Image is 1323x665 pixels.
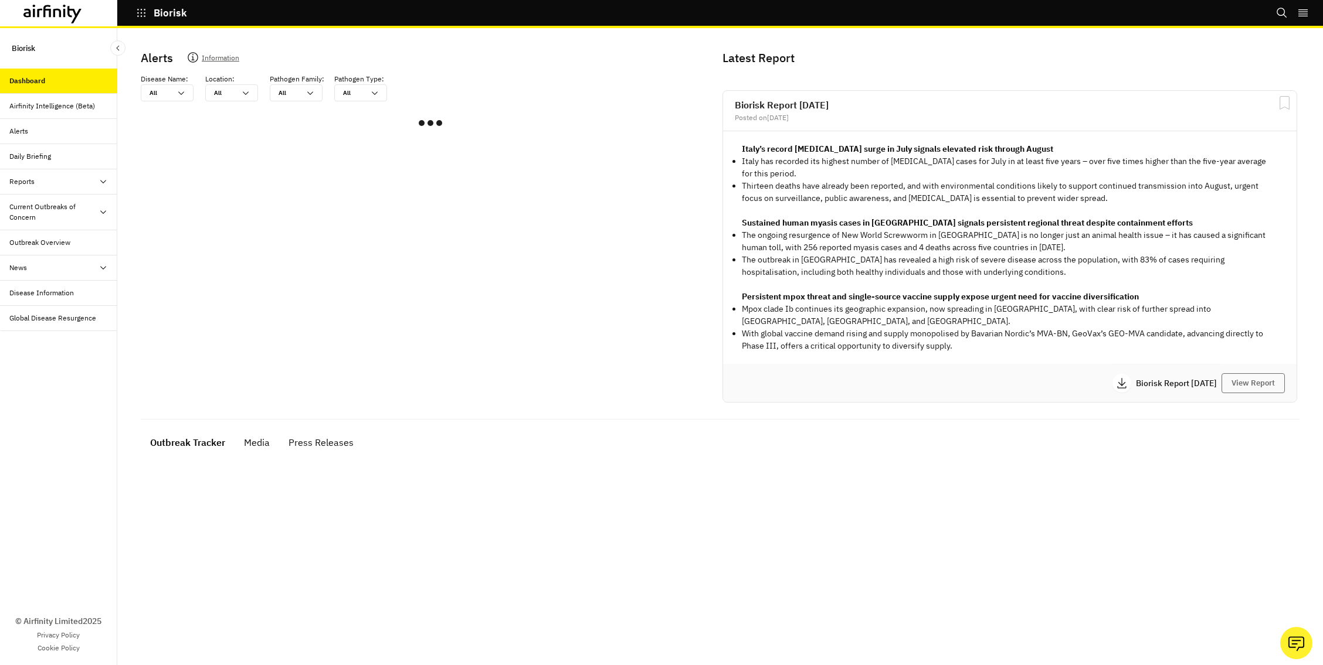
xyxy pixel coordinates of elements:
[9,176,35,187] div: Reports
[742,155,1278,180] p: Italy has recorded its highest number of [MEDICAL_DATA] cases for July in at least five years – o...
[15,615,101,628] p: © Airfinity Limited 2025
[9,313,96,323] div: Global Disease Resurgence
[154,8,187,18] p: Biorisk
[9,76,45,86] div: Dashboard
[244,434,270,451] div: Media
[742,303,1278,328] p: Mpox clade Ib continues its geographic expansion, now spreading in [GEOGRAPHIC_DATA], with clear ...
[150,434,225,451] div: Outbreak Tracker
[742,328,1278,352] p: With global vaccine demand rising and supply monopolised by Bavarian Nordic’s MVA-BN, GeoVax’s GE...
[141,49,173,67] p: Alerts
[334,74,384,84] p: Pathogen Type :
[742,180,1278,204] p: Thirteen deaths have already been reported, and with environmental conditions likely to support c...
[38,643,80,653] a: Cookie Policy
[742,144,1053,154] strong: Italy’s record [MEDICAL_DATA] surge in July signals elevated risk through August
[1280,627,1312,659] button: Ask our analysts
[1277,96,1292,110] svg: Bookmark Report
[9,262,27,273] div: News
[742,217,1193,228] strong: Sustained human myasis cases in [GEOGRAPHIC_DATA] signals persistent regional threat despite cont...
[742,229,1278,254] p: The ongoing resurgence of New World Screwworm in [GEOGRAPHIC_DATA] is no longer just an animal he...
[9,288,74,298] div: Disease Information
[37,630,80,640] a: Privacy Policy
[9,151,51,162] div: Daily Briefing
[9,126,28,137] div: Alerts
[742,291,1139,302] strong: Persistent mpox threat and single-source vaccine supply expose urgent need for vaccine diversific...
[9,237,70,248] div: Outbreak Overview
[289,434,354,451] div: Press Releases
[9,101,95,111] div: Airfinity Intelligence (Beta)
[9,202,99,223] div: Current Outbreaks of Concern
[141,74,188,84] p: Disease Name :
[1276,3,1288,23] button: Search
[735,114,1285,121] div: Posted on [DATE]
[12,37,35,59] p: Biorisk
[735,100,1285,110] h2: Biorisk Report [DATE]
[722,49,1295,67] p: Latest Report
[742,254,1278,278] p: The outbreak in [GEOGRAPHIC_DATA] has revealed a high risk of severe disease across the populatio...
[1222,373,1285,393] button: View Report
[202,52,239,68] p: Information
[270,74,324,84] p: Pathogen Family :
[1136,379,1222,387] p: Biorisk Report [DATE]
[110,40,125,56] button: Close Sidebar
[205,74,235,84] p: Location :
[136,3,187,23] button: Biorisk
